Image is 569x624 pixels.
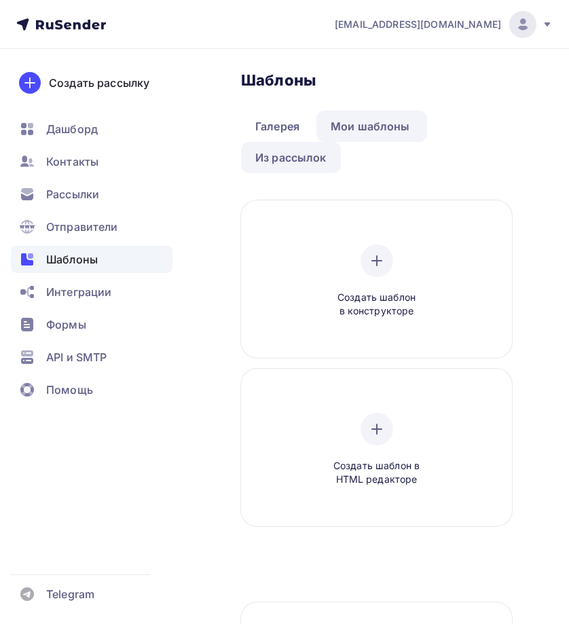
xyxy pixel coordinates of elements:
[46,316,86,333] span: Формы
[46,586,94,602] span: Telegram
[46,251,98,268] span: Шаблоны
[335,11,553,38] a: [EMAIL_ADDRESS][DOMAIN_NAME]
[241,71,512,90] h3: Шаблоны
[46,186,99,202] span: Рассылки
[335,18,501,31] span: [EMAIL_ADDRESS][DOMAIN_NAME]
[11,181,172,208] a: Рассылки
[11,311,172,338] a: Формы
[241,142,341,173] a: Из рассылок
[11,246,172,273] a: Шаблоны
[46,284,111,300] span: Интеграции
[46,349,107,365] span: API и SMTP
[46,153,98,170] span: Контакты
[46,219,118,235] span: Отправители
[11,213,172,240] a: Отправители
[312,291,441,318] span: Создать шаблон в конструкторе
[46,382,93,398] span: Помощь
[11,148,172,175] a: Контакты
[49,75,149,91] div: Создать рассылку
[241,111,314,142] a: Галерея
[316,111,424,142] a: Мои шаблоны
[312,459,441,487] span: Создать шаблон в HTML редакторе
[11,115,172,143] a: Дашборд
[46,121,98,137] span: Дашборд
